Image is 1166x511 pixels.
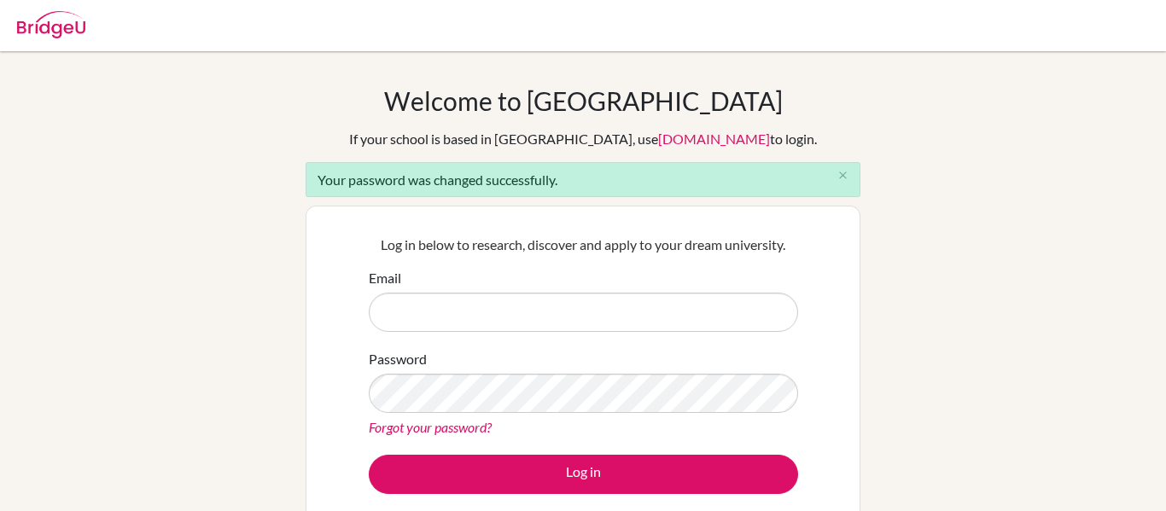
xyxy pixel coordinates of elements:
[658,131,770,147] a: [DOMAIN_NAME]
[369,349,427,369] label: Password
[384,85,783,116] h1: Welcome to [GEOGRAPHIC_DATA]
[369,455,798,494] button: Log in
[349,129,817,149] div: If your school is based in [GEOGRAPHIC_DATA], use to login.
[369,268,401,288] label: Email
[17,11,85,38] img: Bridge-U
[369,419,492,435] a: Forgot your password?
[306,162,860,197] div: Your password was changed successfully.
[369,235,798,255] p: Log in below to research, discover and apply to your dream university.
[837,169,849,182] i: close
[825,163,860,189] button: Close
